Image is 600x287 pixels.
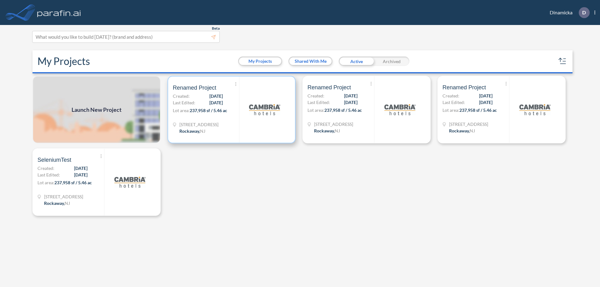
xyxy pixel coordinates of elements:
[44,200,65,206] span: Rockaway ,
[479,99,492,106] span: [DATE]
[307,92,324,99] span: Created:
[37,156,71,164] span: SeleniumTest
[442,99,465,106] span: Last Edited:
[339,57,374,66] div: Active
[179,128,205,134] div: Rockaway, NJ
[173,108,190,113] span: Lot area:
[324,107,362,113] span: 237,958 sf / 5.46 ac
[37,171,60,178] span: Last Edited:
[449,121,488,127] span: 321 Mt Hope Ave
[36,6,82,19] img: logo
[54,180,92,185] span: 237,958 sf / 5.46 ac
[179,121,218,128] span: 321 Mt Hope Ave
[209,93,223,99] span: [DATE]
[307,107,324,113] span: Lot area:
[32,76,161,143] a: Launch New Project
[114,166,146,198] img: logo
[442,84,486,91] span: Renamed Project
[384,94,416,125] img: logo
[74,165,87,171] span: [DATE]
[173,99,195,106] span: Last Edited:
[44,200,70,206] div: Rockaway, NJ
[72,106,122,114] span: Launch New Project
[335,128,340,133] span: NJ
[557,56,567,66] button: sort
[32,76,161,143] img: add
[37,165,54,171] span: Created:
[37,180,54,185] span: Lot area:
[449,128,470,133] span: Rockaway ,
[442,107,459,113] span: Lot area:
[190,108,227,113] span: 237,958 sf / 5.46 ac
[307,99,330,106] span: Last Edited:
[209,99,223,106] span: [DATE]
[344,92,357,99] span: [DATE]
[374,57,409,66] div: Archived
[314,121,353,127] span: 321 Mt Hope Ave
[65,200,70,206] span: NJ
[212,26,220,31] span: Beta
[470,128,475,133] span: NJ
[519,94,551,125] img: logo
[179,128,200,134] span: Rockaway ,
[173,93,190,99] span: Created:
[239,57,281,65] button: My Projects
[479,92,492,99] span: [DATE]
[459,107,497,113] span: 237,958 sf / 5.46 ac
[314,128,335,133] span: Rockaway ,
[74,171,87,178] span: [DATE]
[289,57,332,65] button: Shared With Me
[307,84,351,91] span: Renamed Project
[44,193,83,200] span: 321 Mt Hope Ave
[540,7,595,18] div: Dinamicka
[173,84,216,92] span: Renamed Project
[249,94,280,125] img: logo
[37,55,90,67] h2: My Projects
[344,99,357,106] span: [DATE]
[582,10,586,15] p: D
[442,92,459,99] span: Created:
[200,128,205,134] span: NJ
[314,127,340,134] div: Rockaway, NJ
[449,127,475,134] div: Rockaway, NJ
